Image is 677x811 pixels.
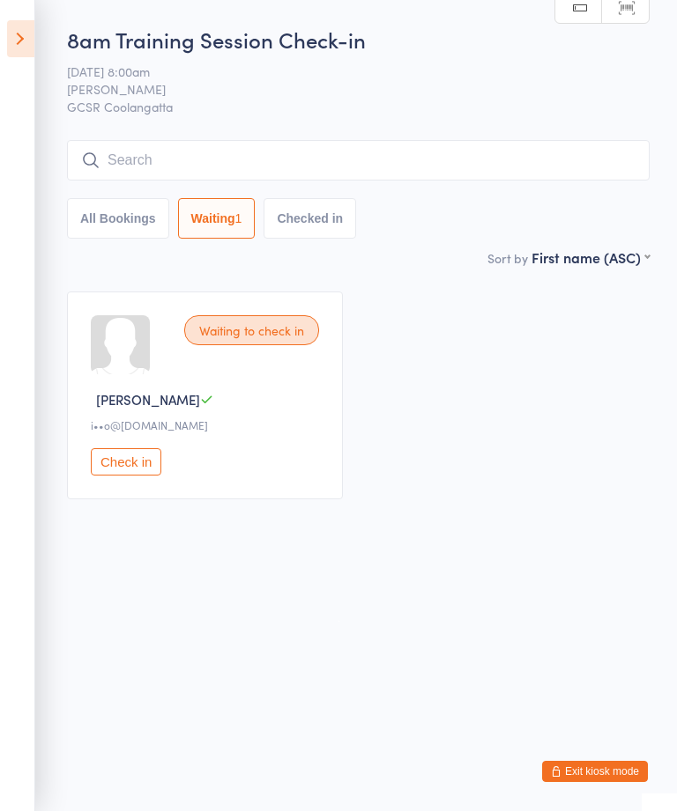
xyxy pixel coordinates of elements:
[178,198,256,239] button: Waiting1
[184,315,319,345] div: Waiting to check in
[96,390,200,409] span: [PERSON_NAME]
[67,198,169,239] button: All Bookings
[67,63,622,80] span: [DATE] 8:00am
[91,417,324,432] div: i••o@[DOMAIN_NAME]
[264,198,356,239] button: Checked in
[532,247,650,267] div: First name (ASC)
[67,140,650,181] input: Search
[67,25,650,54] h2: 8am Training Session Check-in
[67,80,622,98] span: [PERSON_NAME]
[487,249,528,267] label: Sort by
[235,211,242,225] div: 1
[542,761,648,782] button: Exit kiosk mode
[67,98,650,115] span: GCSR Coolangatta
[91,448,161,476] button: Check in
